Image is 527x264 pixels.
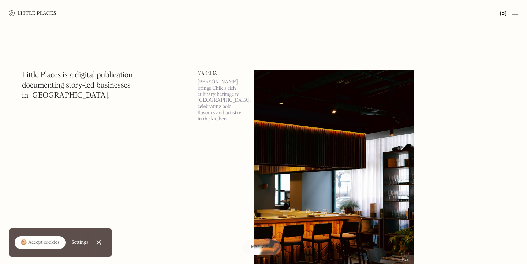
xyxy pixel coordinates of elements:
p: [PERSON_NAME] brings Chile’s rich culinary heritage to [GEOGRAPHIC_DATA], celebrating bold flavou... [198,79,245,122]
h1: Little Places is a digital publication documenting story-led businesses in [GEOGRAPHIC_DATA]. [22,70,133,101]
div: 🍪 Accept cookies [20,239,60,246]
a: Mareida [198,70,245,76]
a: Settings [71,234,89,251]
a: 🍪 Accept cookies [15,236,66,249]
a: Map view [243,239,281,255]
div: Settings [71,240,89,245]
span: Map view [251,245,273,249]
a: Close Cookie Popup [91,235,106,250]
